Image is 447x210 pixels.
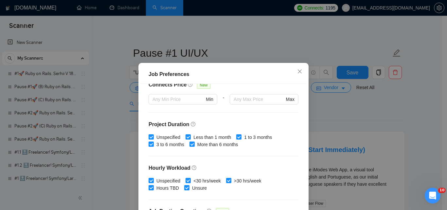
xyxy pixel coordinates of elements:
span: 1 to 3 months [241,134,275,141]
input: Any Max Price [234,96,284,103]
span: New [197,82,210,89]
span: question-circle [192,165,197,170]
h4: Hourly Workload [149,164,298,172]
span: Unspecified [154,177,183,184]
span: 10 [438,188,446,193]
iframe: Intercom live chat [425,188,440,203]
input: Any Min Price [152,96,205,103]
span: Unspecified [154,134,183,141]
span: question-circle [191,122,196,127]
span: Hours TBD [154,184,182,192]
span: question-circle [188,82,193,87]
span: close [297,69,302,74]
h4: Project Duration [149,121,298,128]
span: Less than 1 month [191,134,234,141]
button: Close [291,63,309,81]
span: 3 to 6 months [154,141,187,148]
span: More than 6 months [195,141,241,148]
span: >30 hrs/week [231,177,264,184]
div: - [217,94,230,112]
span: <30 hrs/week [191,177,223,184]
div: Job Preferences [149,70,298,78]
span: Unsure [189,184,209,192]
h4: Connects Price [149,81,187,89]
span: Min [206,96,213,103]
span: Max [286,96,295,103]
